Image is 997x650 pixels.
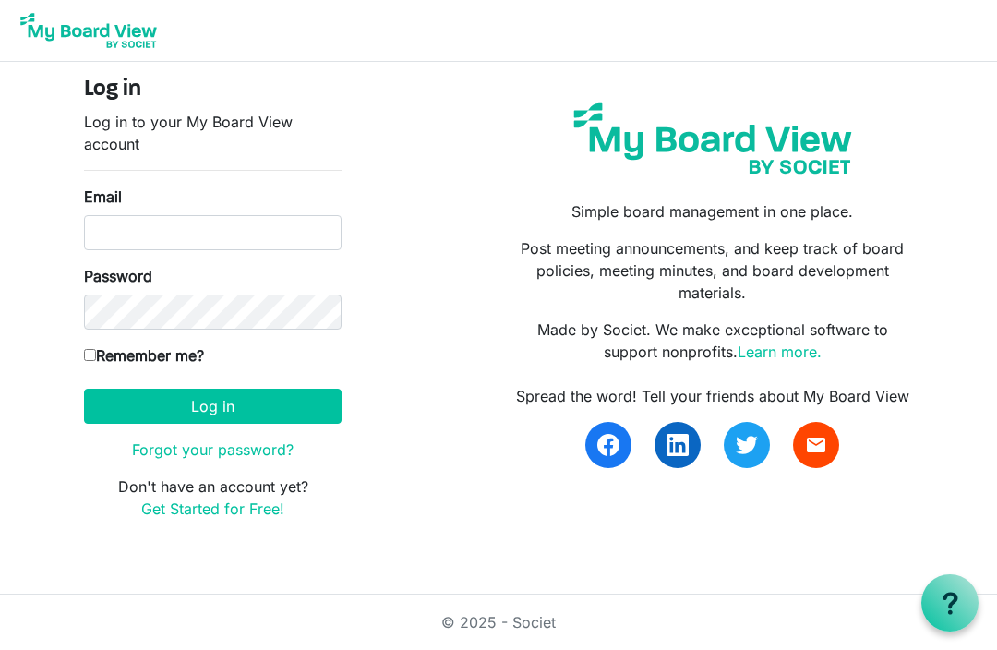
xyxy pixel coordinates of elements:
[512,385,913,407] div: Spread the word! Tell your friends about My Board View
[132,440,294,459] a: Forgot your password?
[736,434,758,456] img: twitter.svg
[562,91,863,186] img: my-board-view-societ.svg
[84,349,96,361] input: Remember me?
[667,434,689,456] img: linkedin.svg
[512,237,913,304] p: Post meeting announcements, and keep track of board policies, meeting minutes, and board developm...
[512,319,913,363] p: Made by Societ. We make exceptional software to support nonprofits.
[84,265,152,287] label: Password
[84,186,122,208] label: Email
[141,500,284,518] a: Get Started for Free!
[597,434,619,456] img: facebook.svg
[84,344,204,367] label: Remember me?
[441,613,556,632] a: © 2025 - Societ
[84,389,342,424] button: Log in
[512,200,913,223] p: Simple board management in one place.
[793,422,839,468] a: email
[15,7,162,54] img: My Board View Logo
[738,343,822,361] a: Learn more.
[84,77,342,103] h4: Log in
[805,434,827,456] span: email
[84,111,342,155] p: Log in to your My Board View account
[84,475,342,520] p: Don't have an account yet?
